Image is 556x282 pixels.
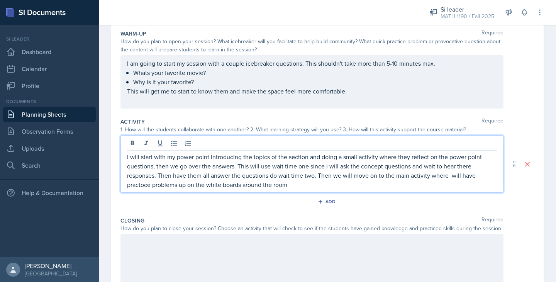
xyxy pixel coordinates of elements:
[3,158,96,173] a: Search
[3,44,96,59] a: Dashboard
[127,59,497,68] p: I am going to start my session with a couple icebreaker questions. This shouldn't take more than ...
[3,61,96,76] a: Calendar
[441,12,494,20] div: MATH 1190 / Fall 2025
[319,199,336,205] div: Add
[3,78,96,93] a: Profile
[3,185,96,200] div: Help & Documentation
[120,224,503,233] div: How do you plan to close your session? Choose an activity that will check to see if the students ...
[133,68,497,77] p: Whats your favorite movie?
[3,141,96,156] a: Uploads
[25,262,77,270] div: [PERSON_NAME]
[25,270,77,277] div: [GEOGRAPHIC_DATA]
[481,217,503,224] span: Required
[3,36,96,42] div: Si leader
[3,107,96,122] a: Planning Sheets
[481,118,503,126] span: Required
[120,30,146,37] label: Warm-Up
[120,118,145,126] label: Activity
[481,30,503,37] span: Required
[120,126,503,134] div: 1. How will the students collaborate with one another? 2. What learning strategy will you use? 3....
[133,77,497,87] p: Why is it your favorite?
[120,37,503,54] div: How do you plan to open your session? What icebreaker will you facilitate to help build community...
[127,87,497,96] p: This will get me to start to know them and make the space feel more comfortable.
[120,217,144,224] label: Closing
[3,98,96,105] div: Documents
[127,152,497,189] p: I will start with my power point introducing the topics of the section and doing a small activity...
[3,124,96,139] a: Observation Forms
[315,196,340,207] button: Add
[441,5,494,14] div: Si leader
